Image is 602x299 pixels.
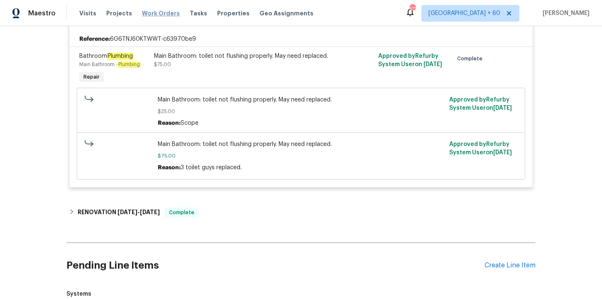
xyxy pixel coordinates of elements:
div: 6G6TNJ60KTWWT-c63970be9 [69,32,533,47]
span: $75.00 [154,62,171,67]
span: Scope [181,120,198,126]
span: [DATE] [493,150,512,156]
span: Complete [166,208,198,217]
span: 3 toilet guys replaced. [181,165,242,171]
span: Complete [457,54,486,63]
span: Main Bathroom: toilet not flushing properly. May need replaced. [158,96,445,104]
span: [DATE] [117,209,137,215]
span: Tasks [190,10,207,16]
span: Work Orders [142,9,180,17]
span: [GEOGRAPHIC_DATA] + 60 [428,9,500,17]
span: Repair [80,73,103,81]
span: Reason: [158,165,181,171]
span: Bathroom [79,53,133,59]
span: Systems [66,290,536,298]
span: Maestro [28,9,56,17]
span: Approved by Refurby System User on [449,97,512,111]
span: Main Bathroom - [79,62,140,67]
span: Visits [79,9,96,17]
span: [PERSON_NAME] [539,9,590,17]
div: Main Bathroom: toilet not flushing properly. May need replaced. [154,52,336,60]
span: [DATE] [423,62,442,67]
span: Geo Assignments [259,9,313,17]
span: [DATE] [140,209,160,215]
span: Projects [106,9,132,17]
em: Plumbing [118,62,140,67]
div: RENOVATION [DATE]-[DATE]Complete [66,203,536,222]
span: Approved by Refurby System User on [449,141,512,156]
span: [DATE] [493,105,512,111]
span: Reason: [158,120,181,126]
span: Approved by Refurby System User on [378,53,442,67]
div: 572 [409,5,415,13]
em: Plumbing [107,53,133,59]
span: Properties [217,9,250,17]
div: Create Line Item [485,262,536,269]
span: Main Bathroom: toilet not flushing properly. May need replaced. [158,140,445,148]
span: - [117,209,160,215]
h2: Pending Line Items [66,246,485,285]
span: $25.00 [158,107,445,116]
b: Reference: [79,35,110,43]
h6: RENOVATION [78,208,160,217]
span: $75.00 [158,152,445,160]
